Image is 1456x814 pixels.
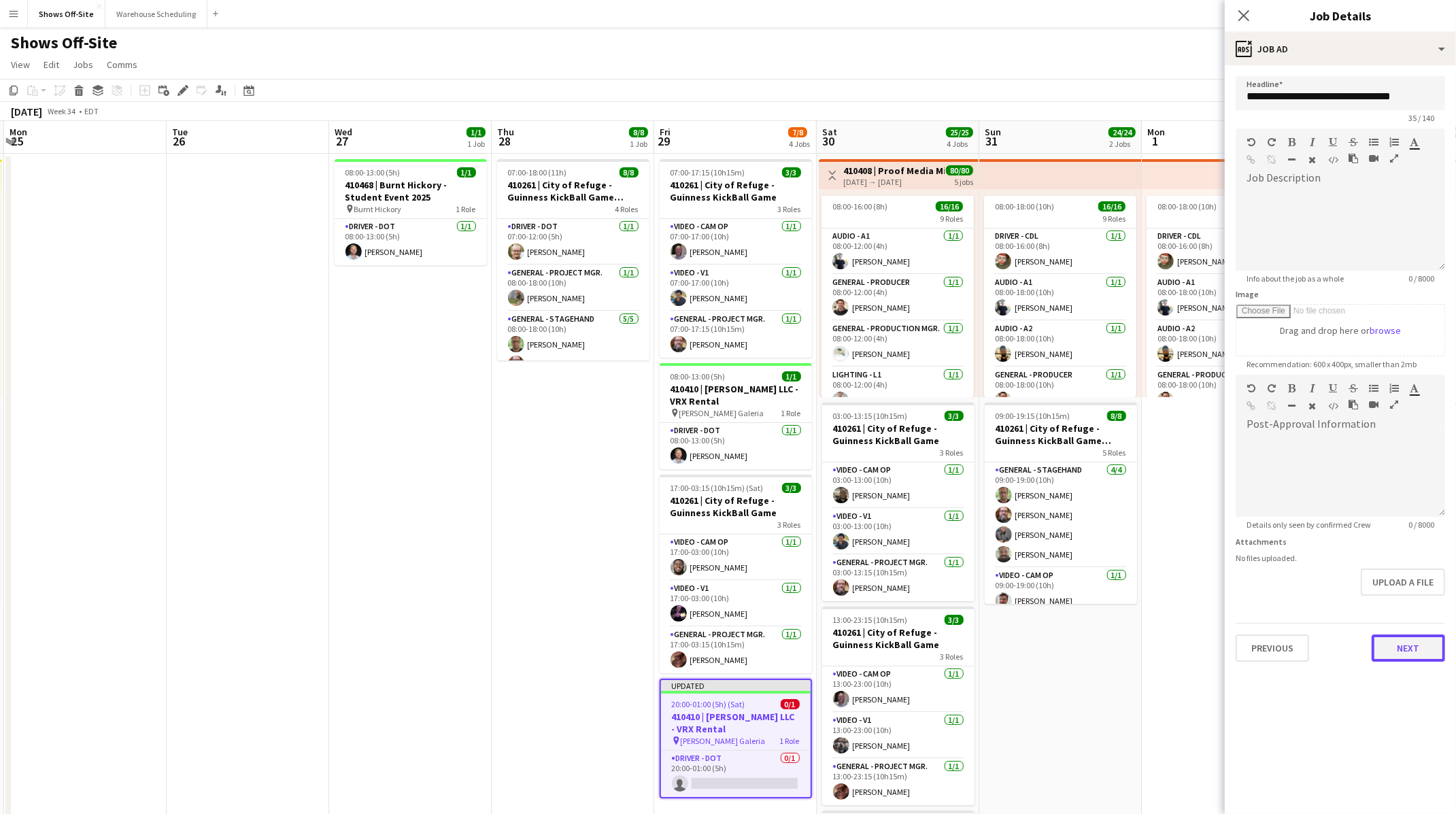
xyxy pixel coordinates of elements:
[822,321,974,367] app-card-role: General - Production Mgr.1/108:00-12:00 (4h)[PERSON_NAME]
[28,1,105,27] button: Shows Off-Site
[778,204,801,214] span: 3 Roles
[497,311,649,437] app-card-role: General - Stagehand5/508:00-18:00 (10h)[PERSON_NAME][PERSON_NAME]
[660,126,671,138] span: Fri
[1287,383,1297,394] button: Bold
[995,201,1054,211] span: 08:00-18:00 (10h)
[467,127,486,137] span: 1/1
[984,321,1136,367] app-card-role: Audio - A21/108:00-18:00 (10h)[PERSON_NAME]
[941,651,964,662] span: 3 Roles
[84,106,99,116] div: EDT
[781,408,801,418] span: 1 Role
[335,159,487,265] app-job-card: 08:00-13:00 (5h)1/1410468 | Burnt Hickory - Student Event 2025 Burnt Hickory1 RoleDriver - DOT1/1...
[38,56,65,73] a: Edit
[1410,383,1419,394] button: Text Color
[984,196,1136,397] div: 08:00-18:00 (10h)16/169 RolesDriver - CDL1/108:00-16:00 (8h)[PERSON_NAME]Audio - A11/108:00-18:00...
[1389,383,1399,394] button: Ordered List
[947,139,972,149] div: 4 Jobs
[1308,383,1317,394] button: Italic
[629,127,648,137] span: 8/8
[788,127,807,137] span: 7/8
[660,475,812,673] div: 17:00-03:15 (10h15m) (Sat)3/3410261 | City of Refuge - Guinness KickBall Game3 RolesVideo - Cam O...
[1147,367,1299,413] app-card-role: General - Producer1/108:00-18:00 (10h)[PERSON_NAME]
[660,219,812,265] app-card-role: Video - Cam Op1/107:00-17:00 (10h)[PERSON_NAME]
[1372,634,1445,662] button: Next
[660,363,812,469] div: 08:00-13:00 (5h)1/1410410 | [PERSON_NAME] LLC - VRX Rental [PERSON_NAME] Galeria1 RoleDriver - DO...
[107,58,137,71] span: Comms
[1147,196,1299,397] div: 08:00-18:00 (10h)16/169 RolesDriver - CDL1/108:00-16:00 (8h)[PERSON_NAME]Audio - A11/108:00-18:00...
[820,133,837,149] span: 30
[782,483,801,493] span: 3/3
[660,627,812,673] app-card-role: General - Project Mgr.1/117:00-03:15 (10h15m)[PERSON_NAME]
[10,126,27,138] span: Mon
[822,126,837,138] span: Sat
[681,736,766,746] span: [PERSON_NAME] Galeria
[1236,359,1427,369] span: Recommendation: 600 x 400px, smaller than 2mb
[1108,127,1136,137] span: 24/24
[1098,201,1125,211] span: 16/16
[354,204,402,214] span: Burnt Hickory
[44,58,59,71] span: Edit
[335,219,487,265] app-card-role: Driver - DOT1/108:00-13:00 (5h)[PERSON_NAME]
[1308,401,1317,411] button: Clear Formatting
[73,58,93,71] span: Jobs
[985,568,1137,614] app-card-role: Video - Cam Op1/109:00-19:00 (10h)[PERSON_NAME]
[1398,520,1445,530] span: 0 / 8000
[1389,153,1399,164] button: Fullscreen
[671,371,726,381] span: 08:00-13:00 (5h)
[822,403,975,601] app-job-card: 03:00-13:15 (10h15m)3/3410261 | City of Refuge - Guinness KickBall Game3 RolesVideo - Cam Op1/103...
[833,615,908,625] span: 13:00-23:15 (10h15m)
[789,139,810,149] div: 4 Jobs
[660,383,812,407] h3: 410410 | [PERSON_NAME] LLC - VRX Rental
[508,167,567,177] span: 07:00-18:00 (11h)
[782,371,801,381] span: 1/1
[781,699,800,709] span: 0/1
[11,105,42,118] div: [DATE]
[661,711,811,735] h3: 410410 | [PERSON_NAME] LLC - VRX Rental
[660,159,812,358] app-job-card: 07:00-17:15 (10h15m)3/3410261 | City of Refuge - Guinness KickBall Game3 RolesVideo - Cam Op1/107...
[946,165,973,175] span: 80/80
[941,447,964,458] span: 3 Roles
[984,228,1136,275] app-card-role: Driver - CDL1/108:00-16:00 (8h)[PERSON_NAME]
[822,713,975,759] app-card-role: Video - V11/113:00-23:00 (10h)[PERSON_NAME]
[1102,214,1125,224] span: 9 Roles
[983,133,1001,149] span: 31
[1349,383,1358,394] button: Strikethrough
[985,403,1137,604] app-job-card: 09:00-19:15 (10h15m)8/8410261 | City of Refuge - Guinness KickBall Game Load Out5 RolesGeneral - ...
[660,581,812,627] app-card-role: Video - V11/117:00-03:00 (10h)[PERSON_NAME]
[660,494,812,519] h3: 410261 | City of Refuge - Guinness KickBall Game
[936,201,963,211] span: 16/16
[985,422,1137,447] h3: 410261 | City of Refuge - Guinness KickBall Game Load Out
[101,56,143,73] a: Comms
[335,179,487,203] h3: 410468 | Burnt Hickory - Student Event 2025
[660,311,812,358] app-card-role: General - Project Mgr.1/107:00-17:15 (10h15m)[PERSON_NAME]
[1369,137,1378,148] button: Unordered List
[671,483,764,493] span: 17:00-03:15 (10h15m) (Sat)
[345,167,401,177] span: 08:00-13:00 (5h)
[1369,399,1378,410] button: Insert video
[1410,137,1419,148] button: Text Color
[1328,401,1338,411] button: HTML Code
[1267,137,1276,148] button: Redo
[822,196,974,397] app-job-card: 08:00-16:00 (8h)16/169 RolesAudio - A11/108:00-12:00 (4h)[PERSON_NAME]General - Producer1/108:00-...
[1147,321,1299,367] app-card-role: Audio - A21/108:00-18:00 (10h)[PERSON_NAME]
[822,626,975,651] h3: 410261 | City of Refuge - Guinness KickBall Game
[1398,113,1445,123] span: 35 / 140
[822,367,974,413] app-card-role: Lighting - L11/108:00-12:00 (4h)[PERSON_NAME]
[822,462,975,509] app-card-role: Video - Cam Op1/103:00-13:00 (10h)[PERSON_NAME]
[620,167,639,177] span: 8/8
[822,509,975,555] app-card-role: Video - V11/103:00-13:00 (10h)[PERSON_NAME]
[105,1,207,27] button: Warehouse Scheduling
[833,411,908,421] span: 03:00-13:15 (10h15m)
[1328,383,1338,394] button: Underline
[660,423,812,469] app-card-role: Driver - DOT1/108:00-13:00 (5h)[PERSON_NAME]
[1361,569,1445,596] button: Upload a file
[1369,383,1378,394] button: Unordered List
[946,127,973,137] span: 25/25
[984,275,1136,321] app-card-role: Audio - A11/108:00-18:00 (10h)[PERSON_NAME]
[5,56,35,73] a: View
[497,126,514,138] span: Thu
[984,367,1136,413] app-card-role: General - Producer1/108:00-18:00 (10h)[PERSON_NAME]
